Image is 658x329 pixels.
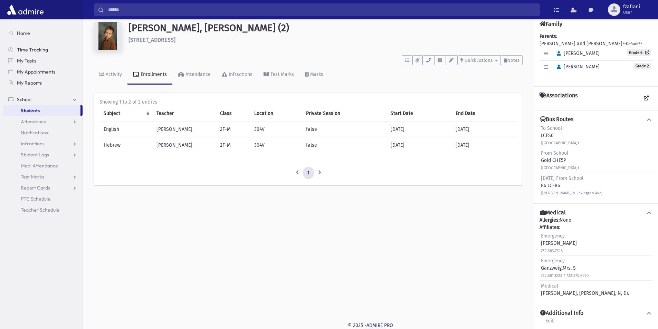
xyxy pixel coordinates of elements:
[3,44,83,55] a: Time Tracking
[94,322,647,329] div: © 2025 -
[465,58,493,63] span: Quick Actions
[541,233,565,239] span: Emergency
[623,10,640,15] span: User
[21,163,58,169] span: Meal Attendance
[541,175,583,181] span: [DATE] From School
[387,106,452,122] th: Start Date
[623,4,640,10] span: fzafrani
[21,141,45,147] span: Infractions
[216,65,258,85] a: Infractions
[541,149,579,171] div: Gold CHE5P
[540,310,583,317] h4: Additional Info
[540,116,573,123] h4: Bus Routes
[541,150,568,156] span: From School
[507,58,519,63] span: Notes
[540,224,560,230] b: Affiliates:
[21,174,44,180] span: Test Marks
[554,64,600,70] span: [PERSON_NAME]
[302,106,387,122] th: Private Session
[184,71,211,77] div: Attendance
[152,106,216,122] th: Teacher
[640,92,652,105] a: View all Associations
[128,22,523,34] h1: [PERSON_NAME], [PERSON_NAME] (2)
[17,47,48,53] span: Time Tracking
[250,122,302,137] td: 304V
[541,166,579,170] small: ([GEOGRAPHIC_DATA])
[3,94,83,105] a: School
[540,209,566,216] h4: Medical
[451,106,517,122] th: End Date
[366,322,393,328] a: ADMIRE PRO
[541,141,579,145] small: ([GEOGRAPHIC_DATA])
[21,196,50,202] span: PTC Schedule
[258,65,299,85] a: Test Marks
[269,71,294,77] div: Test Marks
[541,232,577,254] div: [PERSON_NAME]
[302,137,387,153] td: false
[540,310,652,317] button: Additional Info
[540,33,557,39] b: Parents:
[3,149,83,160] a: Student Logs
[451,137,517,153] td: [DATE]
[94,65,127,85] a: Activity
[17,58,36,64] span: My Tasks
[6,3,45,17] img: AdmirePro
[501,55,523,65] button: Notes
[3,127,83,138] a: Notifications
[216,106,250,122] th: Class
[541,175,603,196] div: 86 LCF86
[387,137,452,153] td: [DATE]
[216,122,250,137] td: 2F-M
[21,152,49,158] span: Student Logs
[99,122,152,137] td: English
[541,283,558,289] span: Medical
[541,125,562,131] span: To School
[3,204,83,215] a: Teacher Schedule
[3,138,83,149] a: Infractions
[540,216,652,298] div: None
[17,80,42,86] span: My Reports
[99,106,152,122] th: Subject
[21,185,50,191] span: Report Cards
[104,3,540,16] input: Search
[99,98,517,106] div: Showing 1 to 2 of 2 entries
[540,21,562,27] h4: Family
[457,55,501,65] button: Quick Actions
[227,71,252,77] div: Infractions
[299,65,329,85] a: Marks
[302,122,387,137] td: false
[541,282,629,297] div: [PERSON_NAME], [PERSON_NAME], N, Dr.
[541,191,603,195] small: ([PERSON_NAME] & Lexington Ave)
[250,137,302,153] td: 304V
[3,66,83,77] a: My Appointments
[387,122,452,137] td: [DATE]
[540,33,652,81] div: [PERSON_NAME] and [PERSON_NAME]
[3,160,83,171] a: Meal Attendance
[627,49,651,56] a: Grade 6
[21,107,40,114] span: Students
[541,258,565,264] span: Emergency
[303,167,314,179] a: 1
[17,30,30,36] span: Home
[3,55,83,66] a: My Tasks
[3,105,80,116] a: Students
[540,217,560,223] b: Allergies:
[541,257,589,279] div: Ganzweig,Mrs. S
[17,96,31,103] span: School
[3,77,83,88] a: My Reports
[152,137,216,153] td: [PERSON_NAME]
[541,249,563,253] small: 732.363.7318
[540,116,652,123] button: Bus Routes
[540,92,578,105] h4: Associations
[250,106,302,122] th: Location
[128,37,523,43] h6: [STREET_ADDRESS]
[3,193,83,204] a: PTC Schedule
[21,118,46,125] span: Attendance
[3,182,83,193] a: Report Cards
[216,137,250,153] td: 2F-M
[309,71,323,77] div: Marks
[99,137,152,153] td: Hebrew
[3,171,83,182] a: Test Marks
[17,69,55,75] span: My Appointments
[3,116,83,127] a: Attendance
